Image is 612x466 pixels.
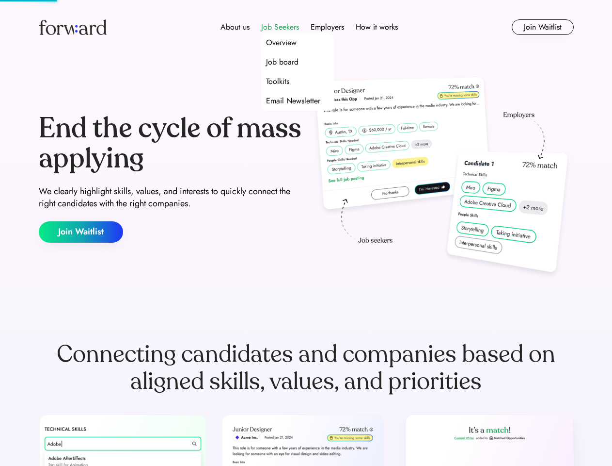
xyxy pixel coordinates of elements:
[39,221,123,243] button: Join Waitlist
[512,19,574,35] button: Join Waitlist
[356,21,398,33] div: How it works
[39,19,107,35] img: Forward logo
[220,21,250,33] div: About us
[311,21,344,33] div: Employers
[266,95,320,107] div: Email Newsletter
[266,76,289,87] div: Toolkits
[310,74,574,283] img: hero-image.png
[39,185,302,210] div: We clearly highlight skills, values, and interests to quickly connect the right candidates with t...
[261,21,299,33] div: Job Seekers
[266,37,297,49] div: Overview
[39,114,302,173] div: End the cycle of mass applying
[39,341,574,395] div: Connecting candidates and companies based on aligned skills, values, and priorities
[266,56,298,68] div: Job board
